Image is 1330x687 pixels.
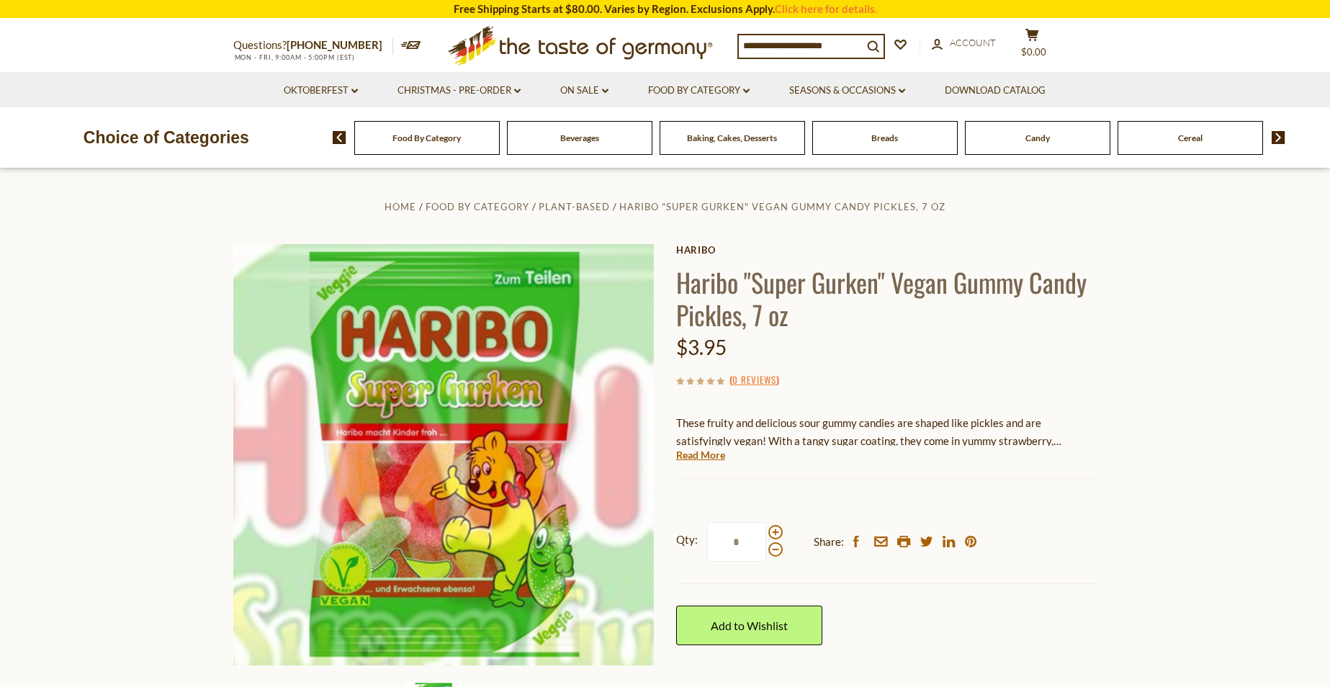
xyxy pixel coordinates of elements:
a: Food By Category [648,83,750,99]
a: 0 Reviews [732,372,776,388]
a: Home [385,201,416,212]
p: These fruity and delicious sour gummy candies are shaped like pickles and are satisfyingly vegan!... [676,414,1097,450]
span: Share: [814,533,844,551]
a: Breads [871,133,898,143]
a: Account [932,35,996,51]
a: Plant-Based [539,201,610,212]
a: Download Catalog [945,83,1046,99]
span: ( ) [729,372,779,387]
a: On Sale [560,83,608,99]
a: Seasons & Occasions [789,83,905,99]
img: next arrow [1272,131,1285,144]
span: $3.95 [676,335,727,359]
a: Read More [676,448,725,462]
a: Food By Category [392,133,461,143]
a: Baking, Cakes, Desserts [687,133,777,143]
span: $0.00 [1021,46,1046,58]
p: Questions? [233,36,393,55]
a: Oktoberfest [284,83,358,99]
button: $0.00 [1011,28,1054,64]
a: Cereal [1178,133,1203,143]
span: MON - FRI, 9:00AM - 5:00PM (EST) [233,53,356,61]
a: Candy [1025,133,1050,143]
a: Beverages [560,133,599,143]
h1: Haribo "Super Gurken" Vegan Gummy Candy Pickles, 7 oz [676,266,1097,331]
span: Account [950,37,996,48]
strong: Qty: [676,531,698,549]
a: Add to Wishlist [676,606,822,645]
img: Haribo "Super Gurken" Vegan Gummy Candy Pickles, 7 oz [233,244,655,665]
a: Click here for details. [775,2,877,15]
img: previous arrow [333,131,346,144]
a: Haribo "Super Gurken" Vegan Gummy Candy Pickles, 7 oz [619,201,945,212]
input: Qty: [707,522,766,562]
a: [PHONE_NUMBER] [287,38,382,51]
a: Food By Category [426,201,529,212]
a: Christmas - PRE-ORDER [397,83,521,99]
a: Haribo [676,244,1097,256]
